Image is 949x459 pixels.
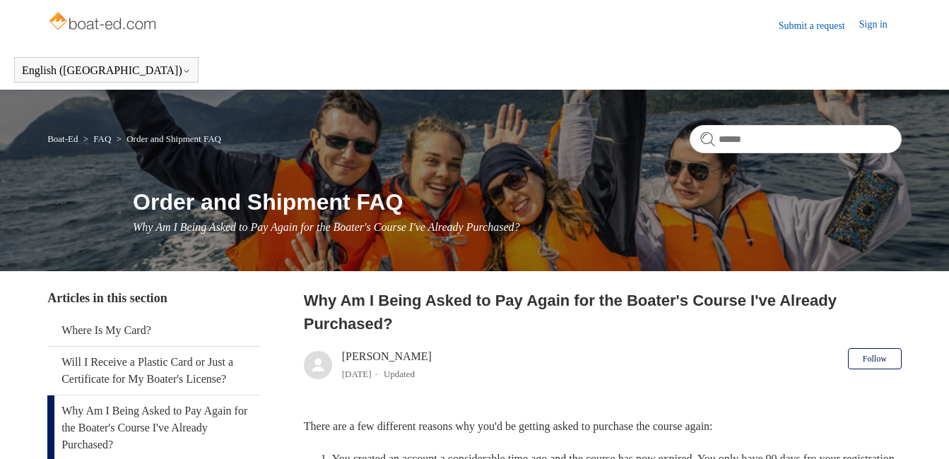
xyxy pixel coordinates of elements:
span: Why Am I Being Asked to Pay Again for the Boater's Course I've Already Purchased? [133,221,519,233]
time: 03/01/2024, 12:51 [342,369,372,379]
p: There are a few different reasons why you'd be getting asked to purchase the course again: [304,417,902,436]
span: Articles in this section [47,291,167,305]
div: [PERSON_NAME] [342,348,432,382]
li: Boat-Ed [47,133,81,144]
li: FAQ [81,133,114,144]
img: Boat-Ed Help Center home page [47,8,160,37]
a: Will I Receive a Plastic Card or Just a Certificate for My Boater's License? [47,347,261,395]
input: Search [690,125,902,153]
a: Order and Shipment FAQ [126,133,221,144]
li: Order and Shipment FAQ [114,133,221,144]
a: Boat-Ed [47,133,78,144]
a: Sign in [859,17,902,34]
h1: Order and Shipment FAQ [133,185,902,219]
a: FAQ [93,133,111,144]
a: Submit a request [779,18,859,33]
h2: Why Am I Being Asked to Pay Again for the Boater's Course I've Already Purchased? [304,289,902,335]
li: Updated [384,369,415,379]
button: Follow Article [848,348,902,369]
a: Where Is My Card? [47,315,261,346]
button: English ([GEOGRAPHIC_DATA]) [22,64,191,77]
